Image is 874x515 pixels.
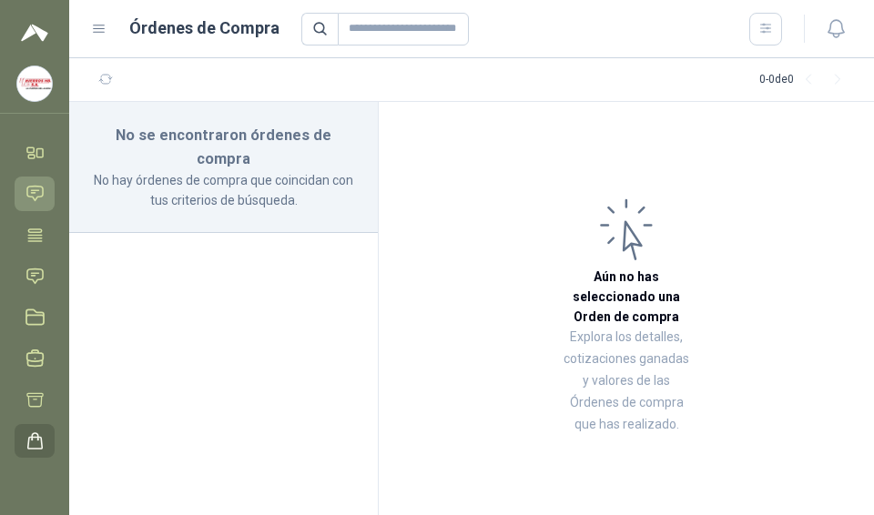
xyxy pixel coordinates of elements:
h3: No se encontraron órdenes de compra [91,124,356,170]
h3: Aún no has seleccionado una Orden de compra [561,267,692,327]
img: Logo peakr [21,22,48,44]
p: No hay órdenes de compra que coincidan con tus criterios de búsqueda. [91,170,356,210]
p: Explora los detalles, cotizaciones ganadas y valores de las Órdenes de compra que has realizado. [561,327,692,436]
div: 0 - 0 de 0 [759,66,852,95]
img: Company Logo [17,66,52,101]
h1: Órdenes de Compra [129,15,279,41]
